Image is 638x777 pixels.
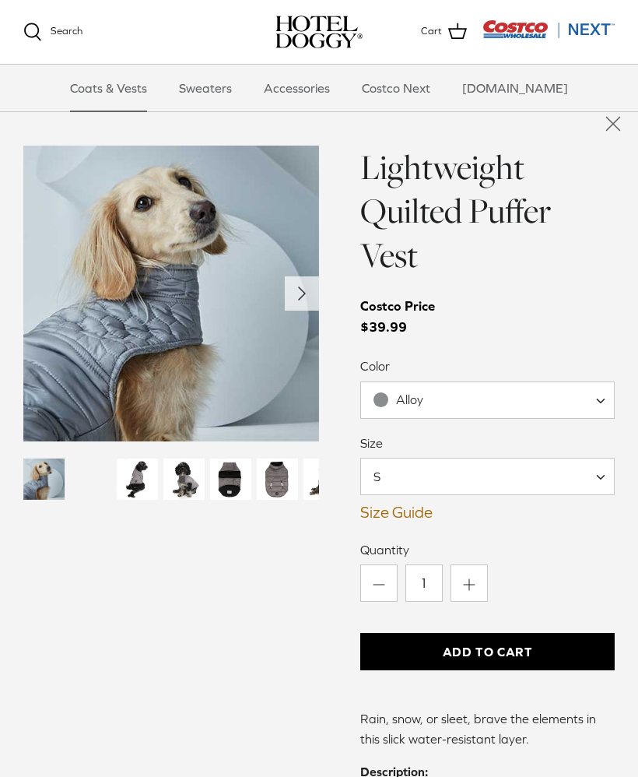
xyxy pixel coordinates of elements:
span: Alloy [360,381,615,419]
label: Color [360,357,615,374]
a: Coats & Vests [56,65,161,111]
a: Visit Costco Next [482,30,615,41]
a: hoteldoggy.com hoteldoggycom [275,16,363,48]
a: Close quick buy [588,99,638,149]
a: Thumbnail Link [257,459,298,500]
a: Costco Next [348,65,444,111]
span: S [361,468,412,485]
span: Search [51,25,82,37]
img: hoteldoggycom [275,16,363,48]
span: S [360,458,615,495]
a: Thumbnail Link [163,459,205,500]
a: Thumbnail Link [117,459,158,500]
a: Search [23,23,82,41]
label: Size [360,434,615,452]
a: Sweaters [165,65,246,111]
span: Alloy [396,392,423,406]
a: Show Gallery [23,146,319,441]
a: Thumbnail Link [303,459,345,500]
input: Quantity [405,564,443,602]
button: Add to Cart [360,633,615,670]
a: Thumbnail Link [210,459,251,500]
a: Thumbnail Link [23,459,65,500]
div: Costco Price [360,296,435,317]
a: Size Guide [360,503,615,522]
span: $39.99 [360,296,450,338]
a: Cart [421,22,467,42]
a: Thumbnail Link [70,459,111,500]
label: Quantity [360,541,615,558]
img: Costco Next [482,19,615,39]
a: [DOMAIN_NAME] [448,65,582,111]
a: Lightweight Quilted Puffer Vest [360,143,551,279]
a: Accessories [250,65,344,111]
button: Next [285,276,319,311]
span: Cart [421,23,442,40]
p: Rain, snow, or sleet, brave the elements in this slick water-resistant layer. [360,709,615,749]
span: Alloy [361,392,454,408]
